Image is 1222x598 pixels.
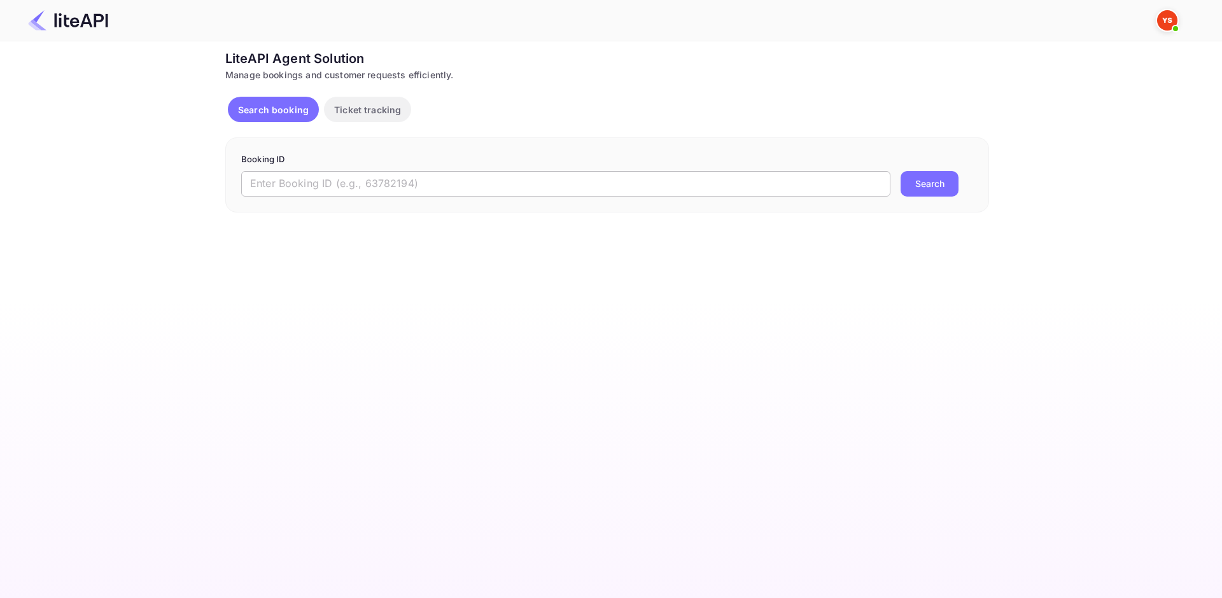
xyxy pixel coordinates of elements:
p: Ticket tracking [334,103,401,116]
p: Search booking [238,103,309,116]
div: Manage bookings and customer requests efficiently. [225,68,989,81]
img: Yandex Support [1157,10,1177,31]
img: LiteAPI Logo [28,10,108,31]
input: Enter Booking ID (e.g., 63782194) [241,171,890,197]
div: LiteAPI Agent Solution [225,49,989,68]
p: Booking ID [241,153,973,166]
button: Search [901,171,959,197]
